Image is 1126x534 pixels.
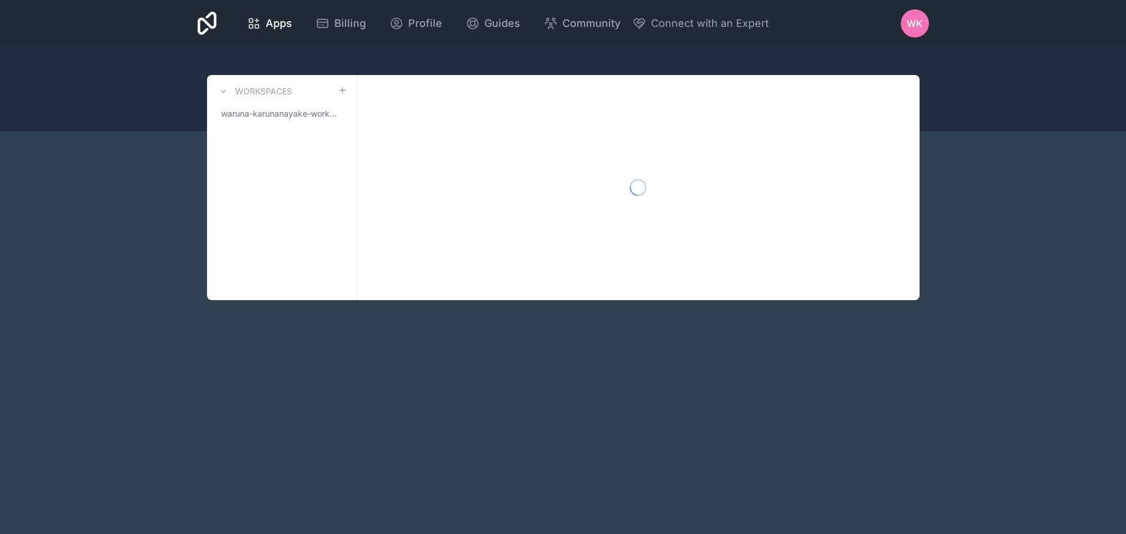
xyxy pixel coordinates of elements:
[651,15,769,32] span: Connect with an Expert
[238,11,301,36] a: Apps
[534,11,630,36] a: Community
[562,15,620,32] span: Community
[306,11,375,36] a: Billing
[380,11,452,36] a: Profile
[408,15,442,32] span: Profile
[484,15,520,32] span: Guides
[632,15,769,32] button: Connect with an Expert
[334,15,366,32] span: Billing
[216,103,347,124] a: waruna-karunanayake-workspace
[266,15,292,32] span: Apps
[235,86,292,97] h3: Workspaces
[456,11,530,36] a: Guides
[216,84,292,98] a: Workspaces
[221,108,338,120] span: waruna-karunanayake-workspace
[907,16,922,30] span: WK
